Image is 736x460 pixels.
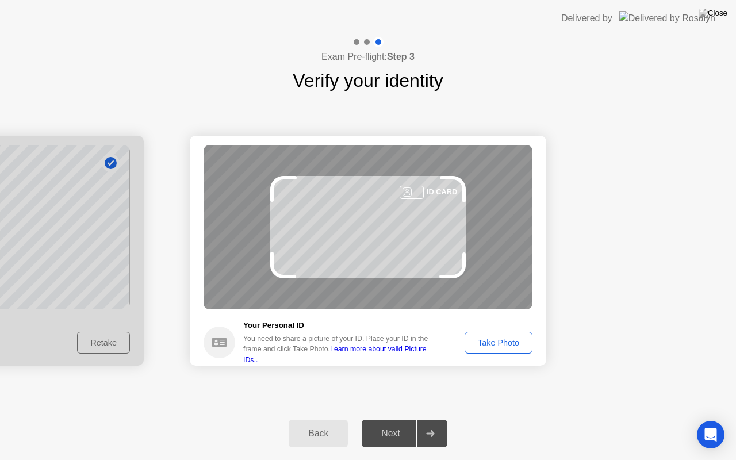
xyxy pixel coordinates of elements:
img: Delivered by Rosalyn [619,11,715,25]
div: ID CARD [427,186,457,197]
button: Next [362,420,447,447]
h5: Your Personal ID [243,320,436,331]
div: Next [365,428,416,439]
button: Back [289,420,348,447]
b: Step 3 [387,52,415,62]
h4: Exam Pre-flight: [321,50,415,64]
div: Open Intercom Messenger [697,421,724,448]
div: Take Photo [469,338,528,347]
h1: Verify your identity [293,67,443,94]
div: You need to share a picture of your ID. Place your ID in the frame and click Take Photo. [243,333,436,365]
div: Back [292,428,344,439]
button: Take Photo [465,332,532,354]
a: Learn more about valid Picture IDs.. [243,345,427,363]
img: Close [699,9,727,18]
div: Delivered by [561,11,612,25]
